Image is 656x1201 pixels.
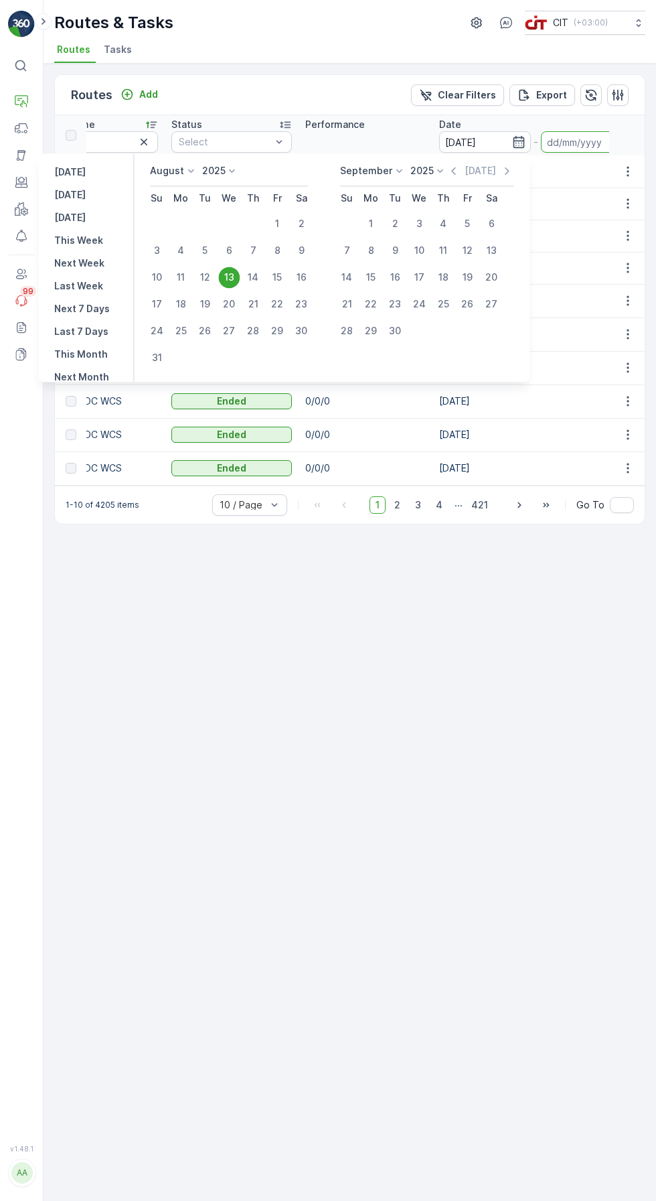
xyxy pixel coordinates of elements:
[217,428,246,441] p: Ended
[266,213,288,234] div: 1
[49,210,91,226] button: Tomorrow
[218,320,240,342] div: 27
[574,17,608,28] p: ( +03:00 )
[194,293,216,315] div: 19
[49,301,115,317] button: Next 7 Days
[66,429,76,440] div: Toggle Row Selected
[360,240,382,261] div: 8
[54,279,103,293] p: Last Week
[432,317,639,351] td: [DATE]
[410,164,434,178] p: 2025
[218,240,240,261] div: 6
[49,324,114,340] button: Last 7 Days
[31,451,165,485] td: Zone 2 SPOC WCS
[411,84,504,106] button: Clear Filters
[66,396,76,407] div: Toggle Row Selected
[576,498,604,512] span: Go To
[408,240,430,261] div: 10
[217,186,241,210] th: Wednesday
[409,496,427,514] span: 3
[37,131,158,153] input: Search
[431,186,455,210] th: Thursday
[8,287,35,314] a: 99
[31,384,165,418] td: Zone 2 SPOC WCS
[291,213,312,234] div: 2
[139,88,158,101] p: Add
[455,186,479,210] th: Friday
[541,131,633,153] input: dd/mm/yyyy
[202,164,226,178] p: 2025
[383,186,407,210] th: Tuesday
[299,384,432,418] td: 0/0/0
[465,164,496,178] p: [DATE]
[384,267,406,288] div: 16
[145,186,169,210] th: Sunday
[336,267,357,288] div: 14
[179,135,271,149] p: Select
[54,234,103,247] p: This Week
[194,267,216,288] div: 12
[146,347,167,368] div: 31
[432,293,454,315] div: 25
[509,84,575,106] button: Export
[291,240,312,261] div: 9
[171,118,202,131] p: Status
[432,351,639,384] td: [DATE]
[407,186,431,210] th: Wednesday
[8,11,35,38] img: logo
[360,213,382,234] div: 1
[457,240,478,261] div: 12
[54,370,109,384] p: Next Month
[11,1162,33,1184] div: AA
[525,15,548,30] img: cit-logo_pOk6rL0.png
[194,320,216,342] div: 26
[242,320,264,342] div: 28
[439,118,461,131] p: Date
[170,320,191,342] div: 25
[169,186,193,210] th: Monday
[289,186,313,210] th: Saturday
[242,240,264,261] div: 7
[481,213,502,234] div: 6
[171,393,292,409] button: Ended
[479,186,503,210] th: Saturday
[432,188,639,220] td: [DATE]
[218,293,240,315] div: 20
[481,267,502,288] div: 20
[432,267,454,288] div: 18
[49,187,91,203] button: Today
[408,293,430,315] div: 24
[438,88,496,102] p: Clear Filters
[54,12,173,33] p: Routes & Tasks
[534,134,538,150] p: -
[150,164,184,178] p: August
[299,451,432,485] td: 0/0/0
[49,164,91,180] button: Yesterday
[146,267,167,288] div: 10
[335,186,359,210] th: Sunday
[54,188,86,202] p: [DATE]
[457,267,478,288] div: 19
[266,240,288,261] div: 8
[54,325,108,338] p: Last 7 Days
[291,293,312,315] div: 23
[388,496,406,514] span: 2
[432,155,639,188] td: [DATE]
[465,496,494,514] span: 421
[71,86,112,104] p: Routes
[336,240,357,261] div: 7
[241,186,265,210] th: Thursday
[370,496,386,514] span: 1
[432,418,639,451] td: [DATE]
[525,11,645,35] button: CIT(+03:00)
[266,267,288,288] div: 15
[49,255,110,271] button: Next Week
[265,186,289,210] th: Friday
[23,286,33,297] p: 99
[49,232,108,249] button: This Week
[49,369,114,385] button: Next Month
[171,460,292,476] button: Ended
[66,500,139,510] p: 1-10 of 4205 items
[340,164,392,178] p: September
[146,240,167,261] div: 3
